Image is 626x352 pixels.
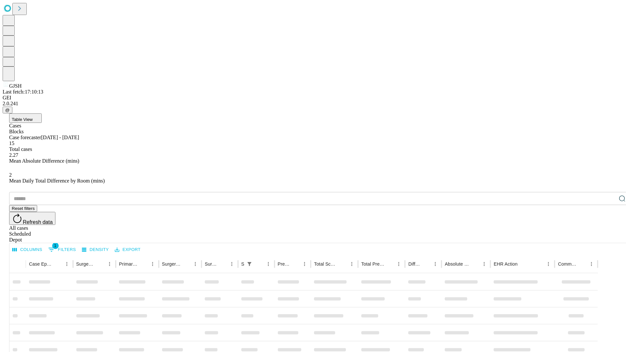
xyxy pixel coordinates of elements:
button: Sort [422,259,431,269]
div: Case Epic Id [29,261,52,267]
span: GJSH [9,83,22,89]
button: Sort [96,259,105,269]
button: Sort [338,259,347,269]
span: 2.27 [9,152,18,158]
div: EHR Action [494,261,517,267]
span: 1 [52,242,59,249]
button: Sort [139,259,148,269]
span: Case forecaster [9,135,41,140]
button: Menu [227,259,236,269]
button: Menu [544,259,553,269]
button: Show filters [47,244,78,255]
span: 2 [9,172,12,178]
button: Refresh data [9,212,55,225]
button: Menu [480,259,489,269]
button: Menu [394,259,403,269]
button: Menu [105,259,114,269]
div: Surgery Date [205,261,217,267]
button: Select columns [11,245,44,255]
button: Sort [470,259,480,269]
button: Sort [53,259,62,269]
button: Menu [431,259,440,269]
button: Menu [300,259,309,269]
button: Density [80,245,111,255]
div: GEI [3,95,623,101]
button: Export [113,245,142,255]
div: Absolute Difference [445,261,470,267]
div: Comments [558,261,577,267]
button: Sort [255,259,264,269]
div: Surgery Name [162,261,181,267]
div: Surgeon Name [76,261,95,267]
button: Menu [191,259,200,269]
span: Reset filters [12,206,35,211]
button: Table View [9,113,42,123]
button: @ [3,107,12,113]
span: Last fetch: 17:10:13 [3,89,43,95]
div: Predicted In Room Duration [278,261,291,267]
div: Total Scheduled Duration [314,261,337,267]
button: Menu [347,259,356,269]
button: Sort [518,259,527,269]
button: Sort [218,259,227,269]
button: Sort [385,259,394,269]
button: Sort [182,259,191,269]
span: Table View [12,117,33,122]
span: Mean Daily Total Difference by Room (mins) [9,178,105,183]
span: Total cases [9,146,32,152]
div: Scheduled In Room Duration [241,261,244,267]
button: Reset filters [9,205,37,212]
div: 2.0.241 [3,101,623,107]
div: Primary Service [119,261,138,267]
div: Total Predicted Duration [361,261,385,267]
span: 15 [9,140,14,146]
span: Refresh data [23,219,53,225]
span: [DATE] - [DATE] [41,135,79,140]
button: Show filters [245,259,254,269]
button: Menu [587,259,596,269]
button: Menu [62,259,71,269]
div: 1 active filter [245,259,254,269]
button: Sort [291,259,300,269]
button: Menu [264,259,273,269]
button: Sort [578,259,587,269]
span: Mean Absolute Difference (mins) [9,158,79,164]
div: Difference [408,261,421,267]
button: Menu [148,259,157,269]
span: @ [5,108,10,112]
